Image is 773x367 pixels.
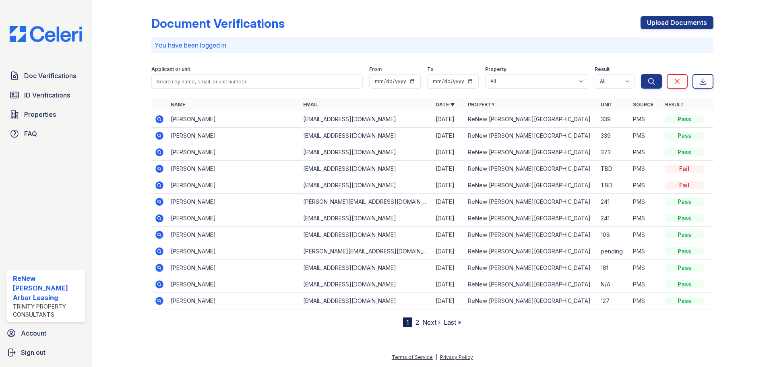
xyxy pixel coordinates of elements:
[427,66,434,73] label: To
[415,318,419,326] a: 2
[21,328,46,338] span: Account
[24,90,70,100] span: ID Verifications
[392,354,433,360] a: Terms of Service
[630,144,662,161] td: PMS
[630,243,662,260] td: PMS
[665,297,704,305] div: Pass
[665,115,704,123] div: Pass
[167,210,300,227] td: [PERSON_NAME]
[167,128,300,144] td: [PERSON_NAME]
[597,293,630,309] td: 127
[665,214,704,222] div: Pass
[465,210,597,227] td: ReNew [PERSON_NAME][GEOGRAPHIC_DATA]
[167,276,300,293] td: [PERSON_NAME]
[21,348,45,357] span: Sign out
[167,177,300,194] td: [PERSON_NAME]
[167,144,300,161] td: [PERSON_NAME]
[432,194,465,210] td: [DATE]
[167,260,300,276] td: [PERSON_NAME]
[630,293,662,309] td: PMS
[369,66,382,73] label: From
[436,102,455,108] a: Date ▼
[633,102,653,108] a: Source
[300,161,432,177] td: [EMAIL_ADDRESS][DOMAIN_NAME]
[432,111,465,128] td: [DATE]
[403,317,412,327] div: 1
[630,210,662,227] td: PMS
[300,243,432,260] td: [PERSON_NAME][EMAIL_ADDRESS][DOMAIN_NAME]
[630,260,662,276] td: PMS
[6,68,85,84] a: Doc Verifications
[167,194,300,210] td: [PERSON_NAME]
[24,129,37,139] span: FAQ
[300,260,432,276] td: [EMAIL_ADDRESS][DOMAIN_NAME]
[665,264,704,272] div: Pass
[3,344,89,361] button: Sign out
[151,66,190,73] label: Applicant or unit
[432,260,465,276] td: [DATE]
[167,111,300,128] td: [PERSON_NAME]
[630,128,662,144] td: PMS
[432,243,465,260] td: [DATE]
[303,102,318,108] a: Email
[24,110,56,119] span: Properties
[151,16,285,31] div: Document Verifications
[601,102,613,108] a: Unit
[665,198,704,206] div: Pass
[436,354,437,360] div: |
[485,66,506,73] label: Property
[432,276,465,293] td: [DATE]
[300,144,432,161] td: [EMAIL_ADDRESS][DOMAIN_NAME]
[6,106,85,122] a: Properties
[595,66,610,73] label: Result
[465,293,597,309] td: ReNew [PERSON_NAME][GEOGRAPHIC_DATA]
[167,293,300,309] td: [PERSON_NAME]
[465,276,597,293] td: ReNew [PERSON_NAME][GEOGRAPHIC_DATA]
[665,280,704,288] div: Pass
[597,144,630,161] td: 373
[3,26,89,42] img: CE_Logo_Blue-a8612792a0a2168367f1c8372b55b34899dd931a85d93a1a3d3e32e68fde9ad4.png
[300,276,432,293] td: [EMAIL_ADDRESS][DOMAIN_NAME]
[665,181,704,189] div: Fail
[641,16,713,29] a: Upload Documents
[24,71,76,81] span: Doc Verifications
[167,227,300,243] td: [PERSON_NAME]
[597,276,630,293] td: N/A
[597,111,630,128] td: 339
[6,126,85,142] a: FAQ
[300,227,432,243] td: [EMAIL_ADDRESS][DOMAIN_NAME]
[465,161,597,177] td: ReNew [PERSON_NAME][GEOGRAPHIC_DATA]
[440,354,473,360] a: Privacy Policy
[597,243,630,260] td: pending
[630,194,662,210] td: PMS
[300,194,432,210] td: [PERSON_NAME][EMAIL_ADDRESS][DOMAIN_NAME]
[167,243,300,260] td: [PERSON_NAME]
[151,74,363,89] input: Search by name, email, or unit number
[465,194,597,210] td: ReNew [PERSON_NAME][GEOGRAPHIC_DATA]
[597,194,630,210] td: 241
[465,144,597,161] td: ReNew [PERSON_NAME][GEOGRAPHIC_DATA]
[597,210,630,227] td: 241
[468,102,495,108] a: Property
[630,276,662,293] td: PMS
[597,161,630,177] td: TBD
[465,128,597,144] td: ReNew [PERSON_NAME][GEOGRAPHIC_DATA]
[465,111,597,128] td: ReNew [PERSON_NAME][GEOGRAPHIC_DATA]
[6,87,85,103] a: ID Verifications
[665,165,704,173] div: Fail
[432,210,465,227] td: [DATE]
[630,111,662,128] td: PMS
[597,128,630,144] td: 339
[630,161,662,177] td: PMS
[432,293,465,309] td: [DATE]
[465,243,597,260] td: ReNew [PERSON_NAME][GEOGRAPHIC_DATA]
[597,260,630,276] td: 161
[300,177,432,194] td: [EMAIL_ADDRESS][DOMAIN_NAME]
[597,177,630,194] td: TBD
[465,227,597,243] td: ReNew [PERSON_NAME][GEOGRAPHIC_DATA]
[444,318,461,326] a: Last »
[432,227,465,243] td: [DATE]
[432,144,465,161] td: [DATE]
[300,293,432,309] td: [EMAIL_ADDRESS][DOMAIN_NAME]
[465,177,597,194] td: ReNew [PERSON_NAME][GEOGRAPHIC_DATA]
